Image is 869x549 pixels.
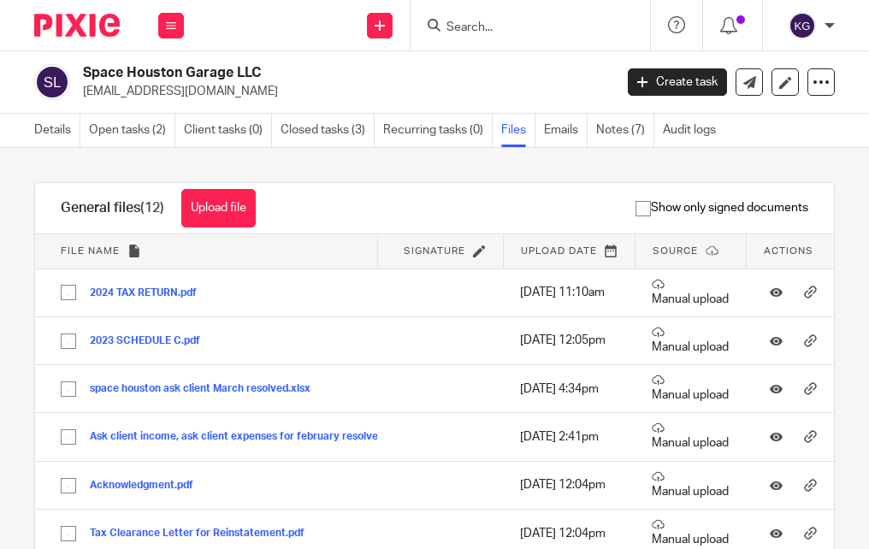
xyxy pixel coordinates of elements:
span: Show only signed documents [635,199,808,216]
input: Select [52,373,85,405]
button: Tax Clearance Letter for Reinstatement.pdf [90,528,317,540]
span: (12) [140,201,164,215]
p: Manual upload [652,278,729,308]
span: Upload date [521,246,597,256]
img: Pixie [34,14,120,37]
span: File name [61,246,120,256]
a: Open tasks (2) [89,114,175,147]
p: Manual upload [652,326,729,356]
a: Notes (7) [596,114,654,147]
button: Upload file [181,189,256,227]
p: [EMAIL_ADDRESS][DOMAIN_NAME] [83,83,602,100]
a: Client tasks (0) [184,114,272,147]
span: Signature [404,246,465,256]
input: Search [445,21,599,36]
input: Select [52,276,85,309]
p: Manual upload [652,422,729,452]
button: Ask client income, ask client expenses for february resolved.xlsx [90,431,419,443]
a: Closed tasks (3) [281,114,375,147]
span: Actions [764,246,813,256]
input: Select [52,421,85,453]
h2: Space Houston Garage LLC [83,64,499,82]
a: Details [34,114,80,147]
p: Manual upload [652,374,729,404]
input: Select [52,325,85,357]
p: [DATE] 12:05pm [520,332,618,349]
p: [DATE] 12:04pm [520,525,618,542]
input: Select [52,469,85,502]
p: [DATE] 2:41pm [520,428,618,446]
button: 2023 SCHEDULE C.pdf [90,335,213,347]
p: [DATE] 12:04pm [520,476,618,493]
button: space houston ask client March resolved.xlsx [90,383,323,395]
a: Audit logs [663,114,724,147]
button: Acknowledgment.pdf [90,480,206,492]
h1: General files [61,199,164,217]
span: Source [653,246,698,256]
a: Create task [628,68,727,96]
a: Emails [544,114,588,147]
p: Manual upload [652,518,729,548]
a: Recurring tasks (0) [383,114,493,147]
a: Files [501,114,535,147]
p: [DATE] 4:34pm [520,381,618,398]
img: svg%3E [34,64,70,100]
p: [DATE] 11:10am [520,284,618,301]
button: 2024 TAX RETURN.pdf [90,287,210,299]
img: svg%3E [789,12,816,39]
p: Manual upload [652,470,729,500]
